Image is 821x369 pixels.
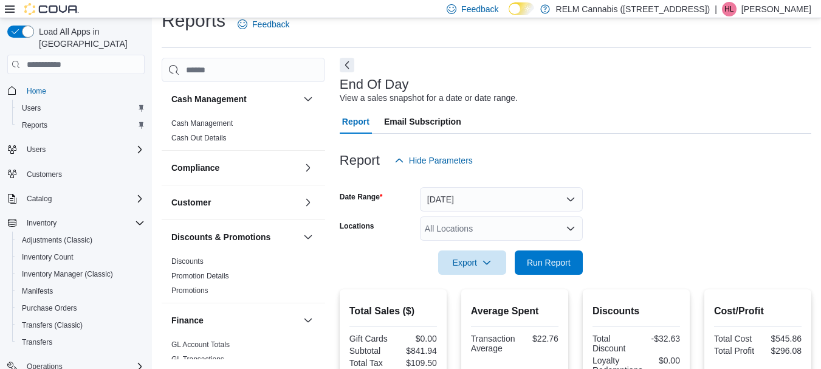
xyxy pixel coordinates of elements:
[396,346,437,356] div: $841.94
[17,233,145,247] span: Adjustments (Classic)
[527,257,571,269] span: Run Report
[17,284,145,298] span: Manifests
[171,354,224,364] span: GL Transactions
[715,2,717,16] p: |
[252,18,289,30] span: Feedback
[27,194,52,204] span: Catalog
[22,337,52,347] span: Transfers
[760,346,802,356] div: $296.08
[515,250,583,275] button: Run Report
[342,109,369,134] span: Report
[509,2,534,15] input: Dark Mode
[22,252,74,262] span: Inventory Count
[12,232,149,249] button: Adjustments (Classic)
[24,3,79,15] img: Cova
[12,100,149,117] button: Users
[17,318,145,333] span: Transfers (Classic)
[22,142,50,157] button: Users
[171,119,233,128] a: Cash Management
[724,2,733,16] span: HL
[12,283,149,300] button: Manifests
[593,334,634,353] div: Total Discount
[171,93,247,105] h3: Cash Management
[171,196,211,209] h3: Customer
[593,304,680,319] h2: Discounts
[171,272,229,280] a: Promotion Details
[471,304,558,319] h2: Average Spent
[233,12,294,36] a: Feedback
[301,313,315,328] button: Finance
[714,346,755,356] div: Total Profit
[22,103,41,113] span: Users
[17,250,145,264] span: Inventory Count
[2,165,149,183] button: Customers
[2,141,149,158] button: Users
[340,58,354,72] button: Next
[171,93,298,105] button: Cash Management
[340,77,409,92] h3: End Of Day
[741,2,811,16] p: [PERSON_NAME]
[349,358,391,368] div: Total Tax
[171,257,204,266] span: Discounts
[171,231,270,243] h3: Discounts & Promotions
[22,84,51,98] a: Home
[22,235,92,245] span: Adjustments (Classic)
[409,154,473,167] span: Hide Parameters
[509,15,509,16] span: Dark Mode
[2,215,149,232] button: Inventory
[396,334,437,343] div: $0.00
[17,233,97,247] a: Adjustments (Classic)
[714,334,755,343] div: Total Cost
[34,26,145,50] span: Load All Apps in [GEOGRAPHIC_DATA]
[17,267,145,281] span: Inventory Manager (Classic)
[17,118,52,133] a: Reports
[17,335,57,350] a: Transfers
[12,249,149,266] button: Inventory Count
[22,216,145,230] span: Inventory
[171,196,298,209] button: Customer
[171,271,229,281] span: Promotion Details
[647,356,680,365] div: $0.00
[22,286,53,296] span: Manifests
[340,192,383,202] label: Date Range
[17,284,58,298] a: Manifests
[301,195,315,210] button: Customer
[17,335,145,350] span: Transfers
[17,318,88,333] a: Transfers (Classic)
[22,320,83,330] span: Transfers (Classic)
[22,191,145,206] span: Catalog
[340,92,518,105] div: View a sales snapshot for a date or date range.
[384,109,461,134] span: Email Subscription
[390,148,478,173] button: Hide Parameters
[22,191,57,206] button: Catalog
[22,216,61,230] button: Inventory
[171,162,298,174] button: Compliance
[17,101,145,116] span: Users
[171,340,230,349] a: GL Account Totals
[27,86,46,96] span: Home
[349,334,391,343] div: Gift Cards
[171,286,208,295] a: Promotions
[27,218,57,228] span: Inventory
[520,334,558,343] div: $22.76
[17,118,145,133] span: Reports
[12,334,149,351] button: Transfers
[340,221,374,231] label: Locations
[17,301,82,316] a: Purchase Orders
[171,314,204,326] h3: Finance
[162,254,325,303] div: Discounts & Promotions
[301,92,315,106] button: Cash Management
[2,190,149,207] button: Catalog
[22,120,47,130] span: Reports
[17,301,145,316] span: Purchase Orders
[438,250,506,275] button: Export
[27,170,62,179] span: Customers
[2,81,149,99] button: Home
[396,358,437,368] div: $109.50
[12,317,149,334] button: Transfers (Classic)
[340,153,380,168] h3: Report
[12,117,149,134] button: Reports
[12,266,149,283] button: Inventory Manager (Classic)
